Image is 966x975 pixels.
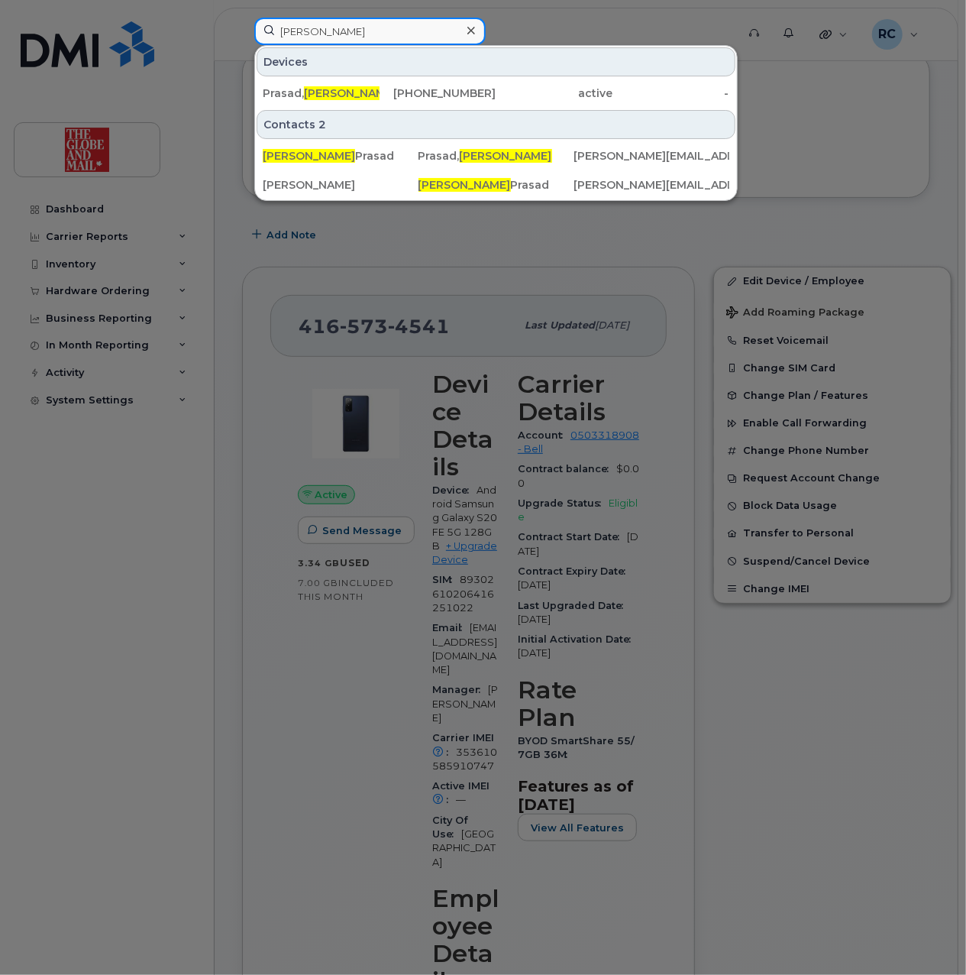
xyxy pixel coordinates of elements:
[496,86,612,101] div: active
[573,177,729,193] div: [PERSON_NAME][EMAIL_ADDRESS][DOMAIN_NAME]
[573,148,729,164] div: [PERSON_NAME][EMAIL_ADDRESS][DOMAIN_NAME]
[612,86,729,101] div: -
[254,18,486,45] input: Find something...
[257,79,735,107] a: Prasad,[PERSON_NAME][PHONE_NUMBER]active-
[263,149,355,163] span: [PERSON_NAME]
[418,178,511,192] span: [PERSON_NAME]
[257,47,735,76] div: Devices
[460,149,552,163] span: [PERSON_NAME]
[418,148,574,164] div: Prasad,
[318,117,326,132] span: 2
[257,171,735,199] a: [PERSON_NAME][PERSON_NAME]Prasad[PERSON_NAME][EMAIL_ADDRESS][DOMAIN_NAME]
[263,177,418,193] div: [PERSON_NAME]
[418,177,574,193] div: Prasad
[257,110,735,139] div: Contacts
[263,86,380,101] div: Prasad,
[257,142,735,170] a: [PERSON_NAME]PrasadPrasad,[PERSON_NAME][PERSON_NAME][EMAIL_ADDRESS][DOMAIN_NAME]
[263,148,418,164] div: Prasad
[304,86,396,100] span: [PERSON_NAME]
[380,86,496,101] div: [PHONE_NUMBER]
